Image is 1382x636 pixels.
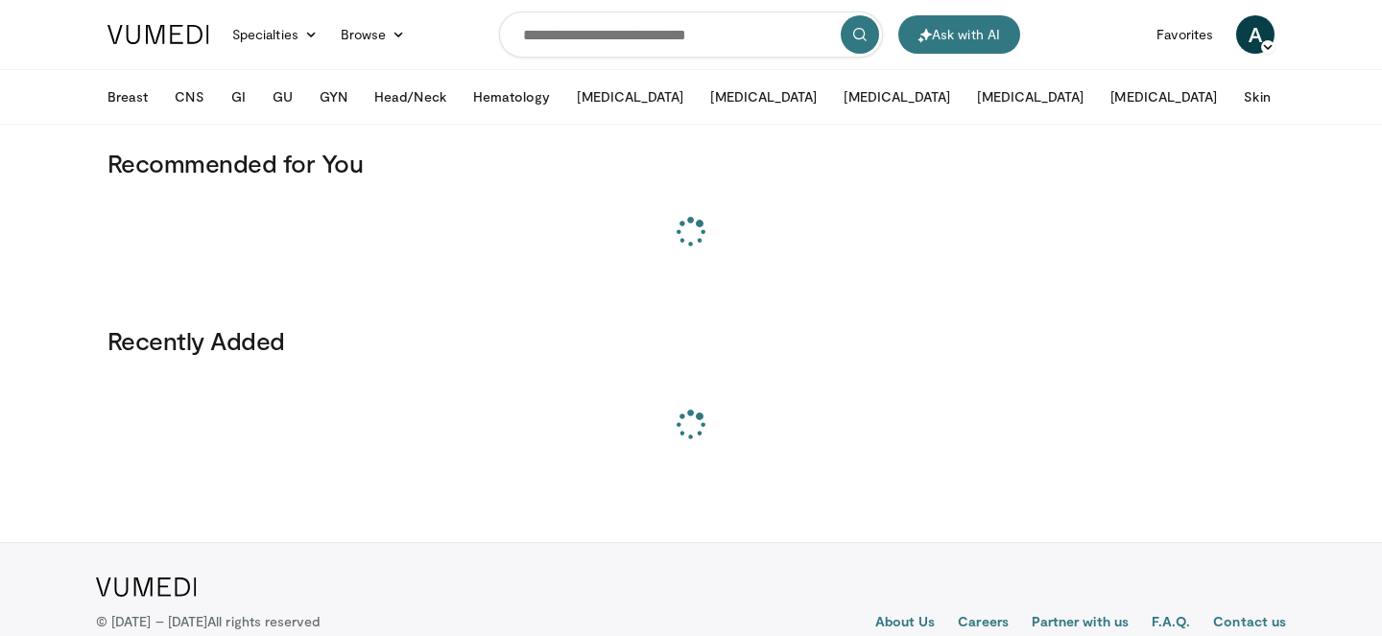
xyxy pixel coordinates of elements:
[1213,612,1286,635] a: Contact us
[965,78,1095,116] button: [MEDICAL_DATA]
[308,78,359,116] button: GYN
[1145,15,1225,54] a: Favorites
[107,325,1275,356] h3: Recently Added
[261,78,304,116] button: GU
[96,577,197,597] img: VuMedi Logo
[1099,78,1228,116] button: [MEDICAL_DATA]
[832,78,962,116] button: [MEDICAL_DATA]
[207,613,320,629] span: All rights reserved
[1152,612,1190,635] a: F.A.Q.
[221,15,329,54] a: Specialties
[329,15,417,54] a: Browse
[107,25,209,44] img: VuMedi Logo
[699,78,828,116] button: [MEDICAL_DATA]
[220,78,257,116] button: GI
[958,612,1009,635] a: Careers
[363,78,458,116] button: Head/Neck
[96,612,321,631] p: © [DATE] – [DATE]
[499,12,883,58] input: Search topics, interventions
[462,78,562,116] button: Hematology
[1232,78,1281,116] button: Skin
[875,612,936,635] a: About Us
[96,78,159,116] button: Breast
[1236,15,1275,54] a: A
[898,15,1020,54] button: Ask with AI
[1032,612,1129,635] a: Partner with us
[565,78,695,116] button: [MEDICAL_DATA]
[107,148,1275,178] h3: Recommended for You
[163,78,215,116] button: CNS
